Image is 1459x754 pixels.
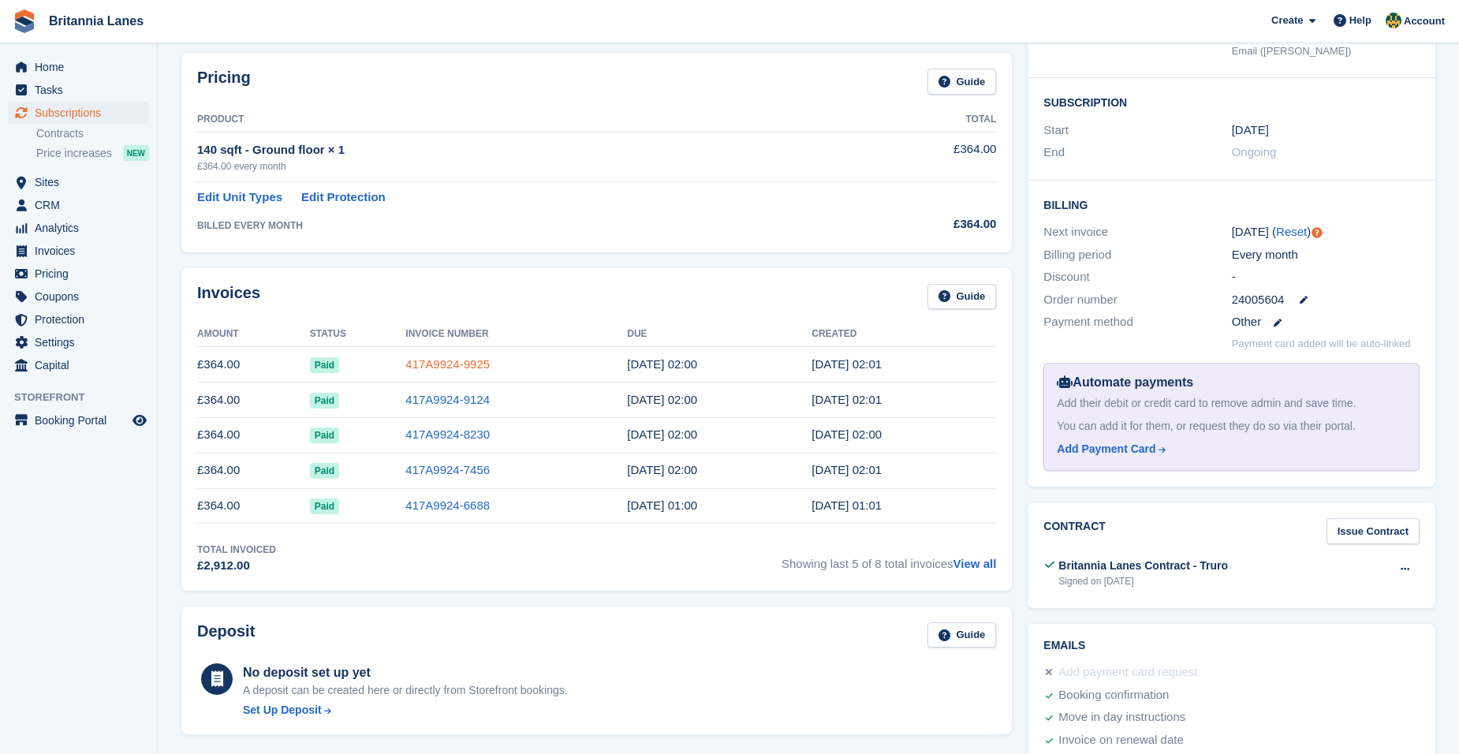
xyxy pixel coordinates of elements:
[927,69,997,95] a: Guide
[1043,518,1106,544] h2: Contract
[35,217,129,239] span: Analytics
[310,427,339,443] span: Paid
[927,622,997,648] a: Guide
[627,322,812,347] th: Due
[197,284,260,310] h2: Invoices
[8,354,149,376] a: menu
[1404,13,1445,29] span: Account
[310,357,339,373] span: Paid
[405,498,490,512] a: 417A9924-6688
[8,79,149,101] a: menu
[1043,246,1231,264] div: Billing period
[1058,731,1183,750] div: Invoice on renewal date
[1232,336,1411,352] p: Payment card added will be auto-linked
[627,393,697,406] time: 2025-06-17 01:00:00 UTC
[1057,441,1400,457] a: Add Payment Card
[1043,196,1420,212] h2: Billing
[35,263,129,285] span: Pricing
[197,159,849,174] div: £364.00 every month
[8,56,149,78] a: menu
[8,286,149,308] a: menu
[812,357,882,371] time: 2025-07-16 01:01:27 UTC
[197,543,276,557] div: Total Invoiced
[405,322,627,347] th: Invoice Number
[243,702,568,719] a: Set Up Deposit
[35,194,129,216] span: CRM
[197,557,276,575] div: £2,912.00
[36,144,149,162] a: Price increases NEW
[35,286,129,308] span: Coupons
[1232,121,1269,140] time: 2024-12-16 01:00:00 UTC
[197,383,310,418] td: £364.00
[849,107,997,133] th: Total
[197,417,310,453] td: £364.00
[310,498,339,514] span: Paid
[812,427,882,441] time: 2025-05-16 01:00:09 UTC
[1043,268,1231,286] div: Discount
[1349,13,1371,28] span: Help
[1058,663,1197,682] div: Add payment card request
[36,126,149,141] a: Contracts
[1271,13,1303,28] span: Create
[627,463,697,476] time: 2025-04-17 01:00:00 UTC
[310,463,339,479] span: Paid
[301,188,386,207] a: Edit Protection
[1232,246,1420,264] div: Every month
[1057,373,1406,392] div: Automate payments
[1043,313,1231,331] div: Payment method
[1043,640,1420,652] h2: Emails
[14,390,157,405] span: Storefront
[1058,686,1169,705] div: Booking confirmation
[1057,418,1406,435] div: You can add it for them, or request they do so via their portal.
[1043,291,1231,309] div: Order number
[1043,121,1231,140] div: Start
[1232,268,1420,286] div: -
[1386,13,1401,28] img: Sarah Lane
[197,107,849,133] th: Product
[405,427,490,441] a: 417A9924-8230
[35,56,129,78] span: Home
[1043,223,1231,241] div: Next invoice
[849,215,997,233] div: £364.00
[953,557,997,570] a: View all
[405,357,490,371] a: 417A9924-9925
[197,453,310,488] td: £364.00
[8,331,149,353] a: menu
[1043,144,1231,162] div: End
[8,217,149,239] a: menu
[1276,225,1307,238] a: Reset
[123,145,149,161] div: NEW
[812,498,882,512] time: 2025-03-16 01:01:22 UTC
[243,663,568,682] div: No deposit set up yet
[812,322,996,347] th: Created
[35,240,129,262] span: Invoices
[8,263,149,285] a: menu
[8,240,149,262] a: menu
[130,411,149,430] a: Preview store
[35,79,129,101] span: Tasks
[197,322,310,347] th: Amount
[405,393,490,406] a: 417A9924-9124
[627,427,697,441] time: 2025-05-17 01:00:00 UTC
[1232,291,1285,309] span: 24005604
[1043,94,1420,110] h2: Subscription
[310,393,339,409] span: Paid
[1232,223,1420,241] div: [DATE] ( )
[405,463,490,476] a: 417A9924-7456
[812,393,882,406] time: 2025-06-16 01:01:44 UTC
[8,409,149,431] a: menu
[1058,574,1228,588] div: Signed on [DATE]
[1057,395,1406,412] div: Add their debit or credit card to remove admin and save time.
[1232,313,1420,331] div: Other
[35,331,129,353] span: Settings
[35,409,129,431] span: Booking Portal
[1232,145,1277,159] span: Ongoing
[197,488,310,524] td: £364.00
[35,354,129,376] span: Capital
[1057,441,1155,457] div: Add Payment Card
[8,194,149,216] a: menu
[1232,43,1420,59] div: Email ([PERSON_NAME])
[197,188,282,207] a: Edit Unit Types
[35,171,129,193] span: Sites
[927,284,997,310] a: Guide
